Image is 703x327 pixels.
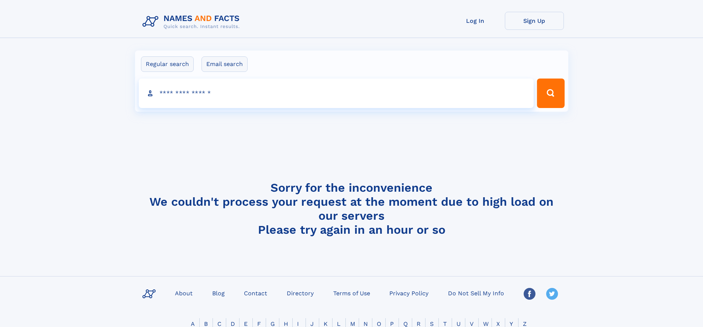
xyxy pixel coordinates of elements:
label: Regular search [141,56,194,72]
label: Email search [201,56,248,72]
img: Facebook [524,288,535,300]
input: search input [139,79,534,108]
a: About [172,288,196,298]
a: Blog [209,288,228,298]
a: Contact [241,288,270,298]
a: Sign Up [505,12,564,30]
img: Twitter [546,288,558,300]
a: Privacy Policy [386,288,431,298]
img: Logo Names and Facts [139,12,246,32]
a: Do Not Sell My Info [445,288,507,298]
a: Terms of Use [330,288,373,298]
button: Search Button [537,79,564,108]
a: Directory [284,288,317,298]
h4: Sorry for the inconvenience We couldn't process your request at the moment due to high load on ou... [139,181,564,237]
a: Log In [446,12,505,30]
